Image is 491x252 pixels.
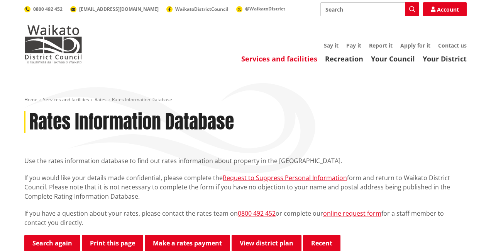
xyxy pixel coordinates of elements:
a: [EMAIL_ADDRESS][DOMAIN_NAME] [70,6,159,12]
input: Search input [320,2,419,16]
a: Services and facilities [43,96,89,103]
a: Search again [24,235,80,251]
a: Services and facilities [241,54,317,63]
a: Home [24,96,37,103]
a: Say it [324,42,339,49]
a: Request to Suppress Personal Information [223,174,347,182]
p: If you have a question about your rates, please contact the rates team on or complete our for a s... [24,209,467,227]
a: 0800 492 452 [24,6,63,12]
a: Rates [95,96,107,103]
a: Contact us [438,42,467,49]
a: Account [423,2,467,16]
span: WaikatoDistrictCouncil [175,6,229,12]
nav: breadcrumb [24,97,467,103]
a: Make a rates payment [145,235,230,251]
a: Your District [423,54,467,63]
img: Waikato District Council - Te Kaunihera aa Takiwaa o Waikato [24,25,82,63]
a: @WaikatoDistrict [236,5,285,12]
p: Use the rates information database to find out rates information about property in the [GEOGRAPHI... [24,156,467,165]
span: Rates Information Database [112,96,172,103]
span: 0800 492 452 [33,6,63,12]
a: Your Council [371,54,415,63]
span: [EMAIL_ADDRESS][DOMAIN_NAME] [79,6,159,12]
button: Recent [303,235,340,251]
a: WaikatoDistrictCouncil [166,6,229,12]
span: @WaikatoDistrict [245,5,285,12]
a: Recreation [325,54,363,63]
a: Pay it [346,42,361,49]
h1: Rates Information Database [29,111,234,133]
button: Print this page [82,235,143,251]
a: View district plan [232,235,301,251]
a: Report it [369,42,393,49]
a: Apply for it [400,42,430,49]
a: 0800 492 452 [238,209,276,218]
a: online request form [323,209,381,218]
p: If you would like your details made confidential, please complete the form and return to Waikato ... [24,173,467,201]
